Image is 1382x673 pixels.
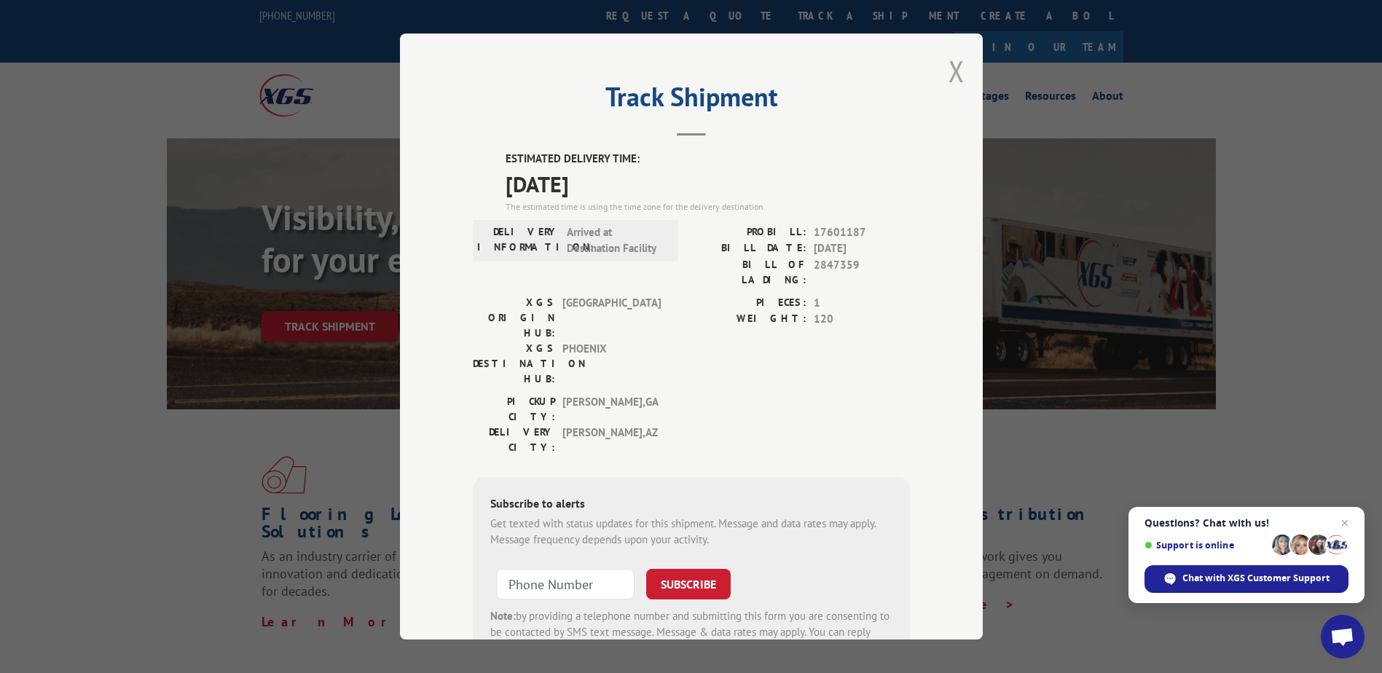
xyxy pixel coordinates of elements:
div: by providing a telephone number and submitting this form you are consenting to be contacted by SM... [490,608,892,658]
div: Get texted with status updates for this shipment. Message and data rates may apply. Message frequ... [490,516,892,548]
input: Phone Number [496,569,635,599]
span: Support is online [1145,540,1267,551]
button: SUBSCRIBE [646,569,731,599]
span: Chat with XGS Customer Support [1182,572,1330,585]
span: [PERSON_NAME] , GA [562,394,661,425]
label: PICKUP CITY: [473,394,555,425]
span: Questions? Chat with us! [1145,517,1348,529]
span: 17601187 [814,224,910,241]
div: Open chat [1321,615,1365,658]
span: [DATE] [814,240,910,257]
label: ESTIMATED DELIVERY TIME: [506,151,910,168]
label: DELIVERY CITY: [473,425,555,455]
label: PROBILL: [691,224,806,241]
span: Close chat [1336,514,1354,532]
div: Chat with XGS Customer Support [1145,565,1348,593]
button: Close modal [949,52,965,90]
label: WEIGHT: [691,311,806,328]
label: DELIVERY INFORMATION: [477,224,560,257]
div: Subscribe to alerts [490,495,892,516]
h2: Track Shipment [473,87,910,114]
span: [DATE] [506,168,910,200]
span: PHOENIX [562,341,661,387]
span: [GEOGRAPHIC_DATA] [562,295,661,341]
span: 120 [814,311,910,328]
label: XGS ORIGIN HUB: [473,295,555,341]
label: BILL OF LADING: [691,257,806,288]
span: 2847359 [814,257,910,288]
label: PIECES: [691,295,806,312]
div: The estimated time is using the time zone for the delivery destination. [506,200,910,213]
span: [PERSON_NAME] , AZ [562,425,661,455]
strong: Note: [490,609,516,623]
label: BILL DATE: [691,240,806,257]
span: Arrived at Destination Facility [567,224,665,257]
label: XGS DESTINATION HUB: [473,341,555,387]
span: 1 [814,295,910,312]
